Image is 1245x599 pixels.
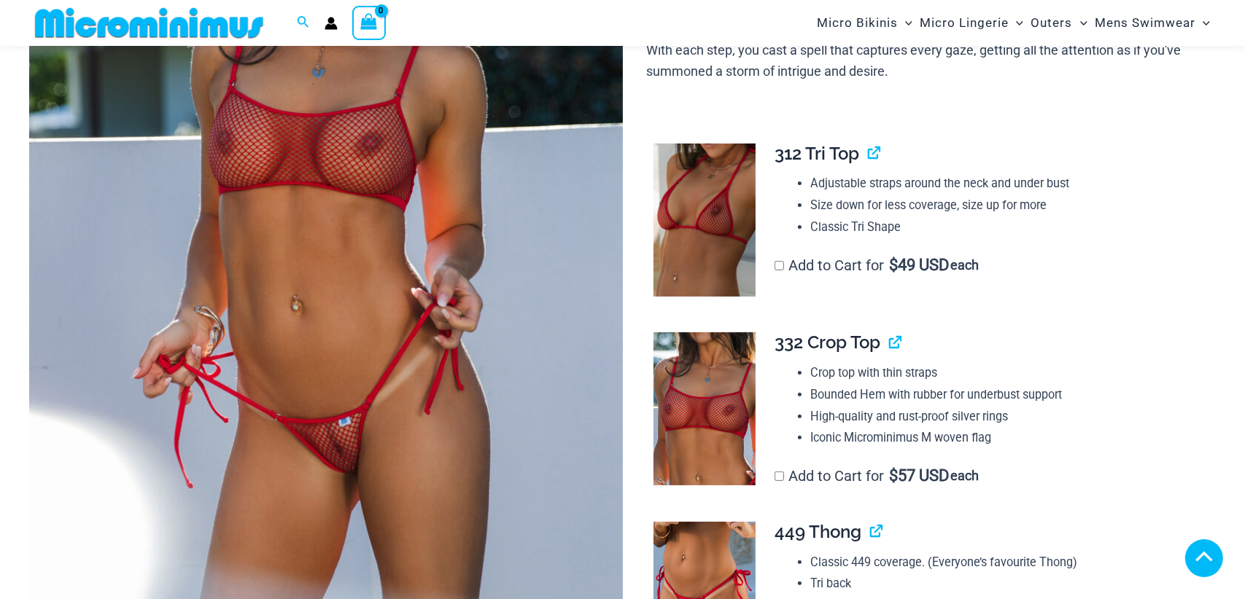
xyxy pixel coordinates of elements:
font: Add to Cart for [788,257,884,274]
span: Menu Toggle [1009,4,1023,42]
input: Add to Cart for$57 USD each [775,471,784,481]
input: Add to Cart for$49 USD each [775,261,784,270]
a: Mens SwimwearMenu ToggleMenu Toggle [1091,4,1214,42]
span: Menu Toggle [898,4,912,42]
a: Micro BikinisMenu ToggleMenu Toggle [813,4,916,42]
font: Micro Bikinis [817,15,898,30]
img: Summer Storm Red 312 Tri Top [653,144,756,297]
nav: Site Navigation [811,2,1216,44]
li: High-quality and rust-proof silver rings [810,406,1204,428]
img: MM SHOP LOGO FLAT [29,7,269,39]
li: Bounded Hem with rubber for underbust support [810,384,1204,406]
font: Add to Cart for [788,467,884,485]
font: Mens Swimwear [1095,15,1195,30]
span: Menu Toggle [1195,4,1210,42]
span: 332 Crop Top [775,332,880,353]
a: Micro LingerieMenu ToggleMenu Toggle [916,4,1027,42]
font: Outers [1031,15,1073,30]
font: Micro Lingerie [920,15,1009,30]
li: Crop top with thin straps [810,362,1204,384]
img: Summer Storm Red 332 Crop Top [653,332,756,485]
li: Iconic Microminimus M woven flag [810,427,1204,449]
a: View Shopping Cart, empty [352,6,386,39]
span: 312 Tri Top [775,143,859,164]
li: Classic 449 coverage. (Everyone’s favourite Thong) [810,552,1204,573]
span: each [950,258,979,273]
li: Classic Tri Shape [810,216,1204,238]
a: Search icon link [297,14,310,32]
font: 57 USD [898,466,949,485]
font: 49 USD [898,256,949,274]
a: Account icon link [325,17,338,30]
span: each [950,469,979,483]
li: Size down for less coverage, size up for more [810,195,1204,216]
li: Adjustable straps around the neck and under bust [810,173,1204,195]
li: Tri back [810,573,1204,595]
span: 449 Thong [775,521,861,542]
a: OutersMenu ToggleMenu Toggle [1028,4,1091,42]
span: Menu Toggle [1073,4,1087,42]
span: $ [889,466,898,485]
span: $ [889,256,898,274]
